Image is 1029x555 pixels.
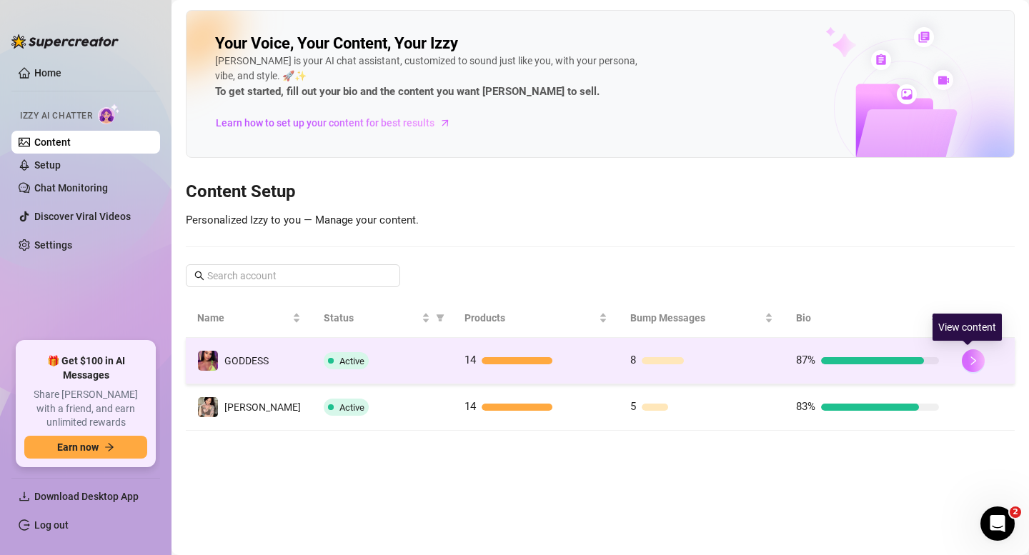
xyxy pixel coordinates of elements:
a: Learn how to set up your content for best results [215,111,462,134]
span: 83% [796,400,815,413]
span: filter [433,307,447,329]
th: Bump Messages [619,299,785,338]
span: 87% [796,354,815,366]
img: Jenna [198,397,218,417]
th: Bio [785,299,950,338]
span: Learn how to set up your content for best results [216,115,434,131]
span: Name [197,310,289,326]
button: Earn nowarrow-right [24,436,147,459]
span: filter [436,314,444,322]
span: Earn now [57,441,99,453]
h2: Your Voice, Your Content, Your Izzy [215,34,458,54]
input: Search account [207,268,380,284]
div: View content [933,314,1002,341]
th: Products [453,299,619,338]
span: 5 [630,400,636,413]
img: logo-BBDzfeDw.svg [11,34,119,49]
img: ai-chatter-content-library-cLFOSyPT.png [792,11,1014,157]
button: right [962,349,985,372]
span: Status [324,310,419,326]
th: Status [312,299,453,338]
span: Izzy AI Chatter [20,109,92,123]
a: Setup [34,159,61,171]
strong: To get started, fill out your bio and the content you want [PERSON_NAME] to sell. [215,85,600,98]
span: download [19,491,30,502]
img: AI Chatter [98,104,120,124]
a: Discover Viral Videos [34,211,131,222]
span: Share [PERSON_NAME] with a friend, and earn unlimited rewards [24,388,147,430]
span: 14 [464,354,476,366]
span: 2 [1010,506,1021,518]
span: right [968,356,978,366]
span: 🎁 Get $100 in AI Messages [24,354,147,382]
a: Content [34,136,71,148]
th: Name [186,299,312,338]
span: Active [339,356,364,366]
span: Bump Messages [630,310,762,326]
h3: Content Setup [186,181,1015,204]
a: Home [34,67,61,79]
span: arrow-right [104,442,114,452]
span: arrow-right [438,116,452,130]
a: Chat Monitoring [34,182,108,194]
img: GODDESS [198,351,218,371]
span: Products [464,310,596,326]
div: [PERSON_NAME] is your AI chat assistant, customized to sound just like you, with your persona, vi... [215,54,644,101]
span: [PERSON_NAME] [224,401,301,413]
a: Log out [34,519,69,531]
span: search [194,271,204,281]
span: Active [339,402,364,413]
a: Settings [34,239,72,251]
span: Bio [796,310,928,326]
span: Personalized Izzy to you — Manage your content. [186,214,419,226]
span: 14 [464,400,476,413]
iframe: Intercom live chat [980,506,1015,541]
span: 8 [630,354,636,366]
span: Download Desktop App [34,491,139,502]
span: GODDESS [224,355,269,366]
